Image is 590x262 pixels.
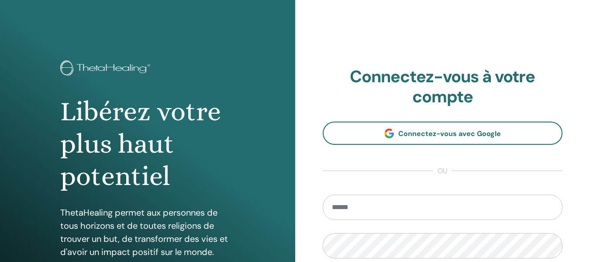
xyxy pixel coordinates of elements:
[323,122,563,145] a: Connectez-vous avec Google
[398,129,501,138] font: Connectez-vous avec Google
[438,166,447,175] font: ou
[350,66,535,108] font: Connectez-vous à votre compte
[60,207,228,258] font: ThetaHealing permet aux personnes de tous horizons et de toutes religions de trouver un but, de t...
[60,96,221,192] font: Libérez votre plus haut potentiel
